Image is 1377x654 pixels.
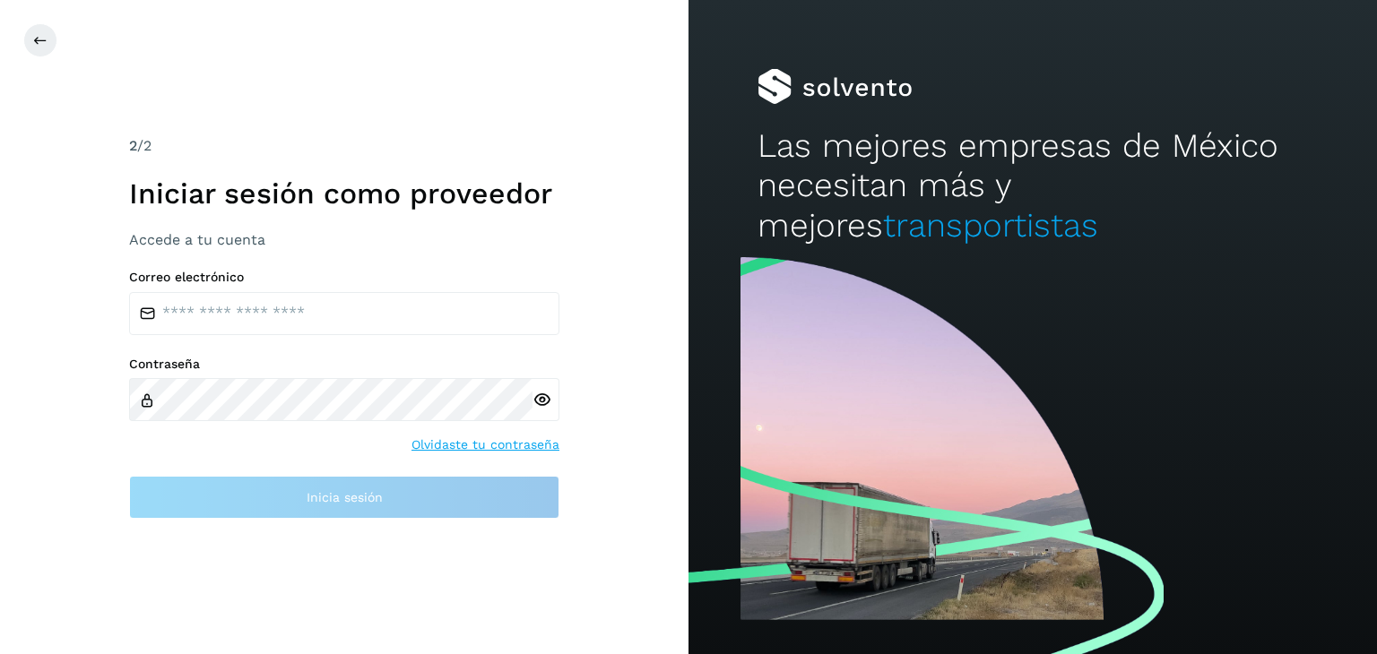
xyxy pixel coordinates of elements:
[129,357,559,372] label: Contraseña
[883,206,1098,245] span: transportistas
[129,176,559,211] h1: Iniciar sesión como proveedor
[758,126,1308,245] h2: Las mejores empresas de México necesitan más y mejores
[129,231,559,248] h3: Accede a tu cuenta
[129,476,559,519] button: Inicia sesión
[411,435,559,454] a: Olvidaste tu contraseña
[129,270,559,285] label: Correo electrónico
[129,135,559,157] div: /2
[307,491,383,503] span: Inicia sesión
[129,137,137,154] span: 2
